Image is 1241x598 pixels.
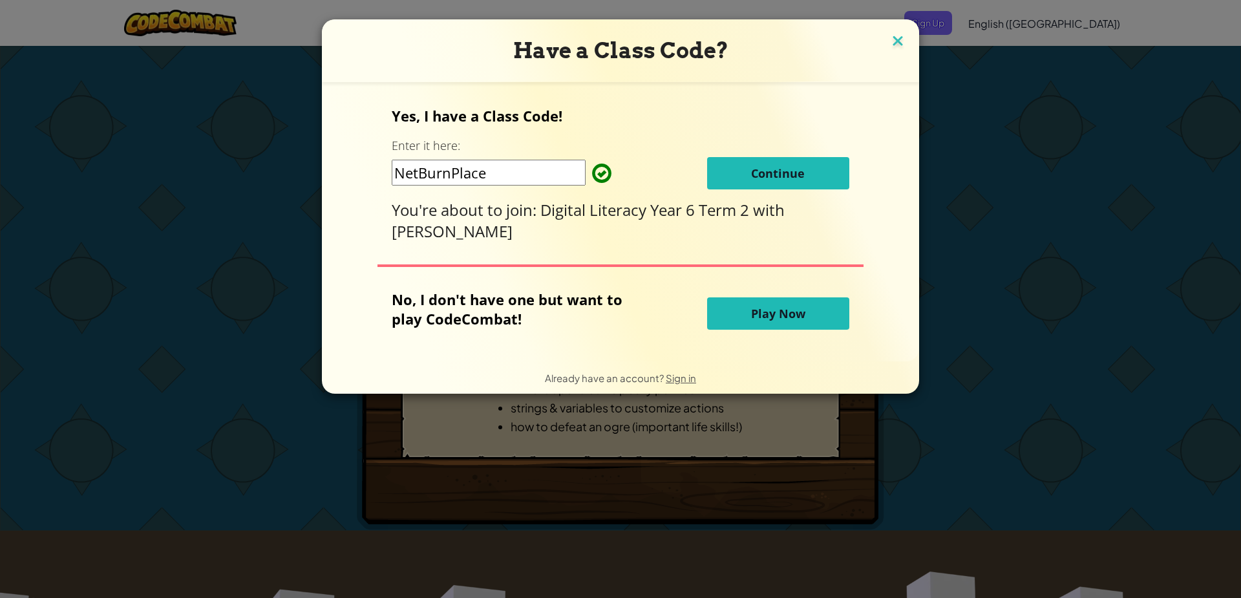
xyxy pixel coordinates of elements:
[392,220,513,242] span: [PERSON_NAME]
[889,32,906,52] img: close icon
[392,290,642,328] p: No, I don't have one but want to play CodeCombat!
[751,166,805,181] span: Continue
[392,138,460,154] label: Enter it here:
[707,297,849,330] button: Play Now
[392,106,849,125] p: Yes, I have a Class Code!
[540,199,753,220] span: Digital Literacy Year 6 Term 2
[392,199,540,220] span: You're about to join:
[753,199,785,220] span: with
[707,157,849,189] button: Continue
[751,306,805,321] span: Play Now
[666,372,696,384] a: Sign in
[545,372,666,384] span: Already have an account?
[513,37,728,63] span: Have a Class Code?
